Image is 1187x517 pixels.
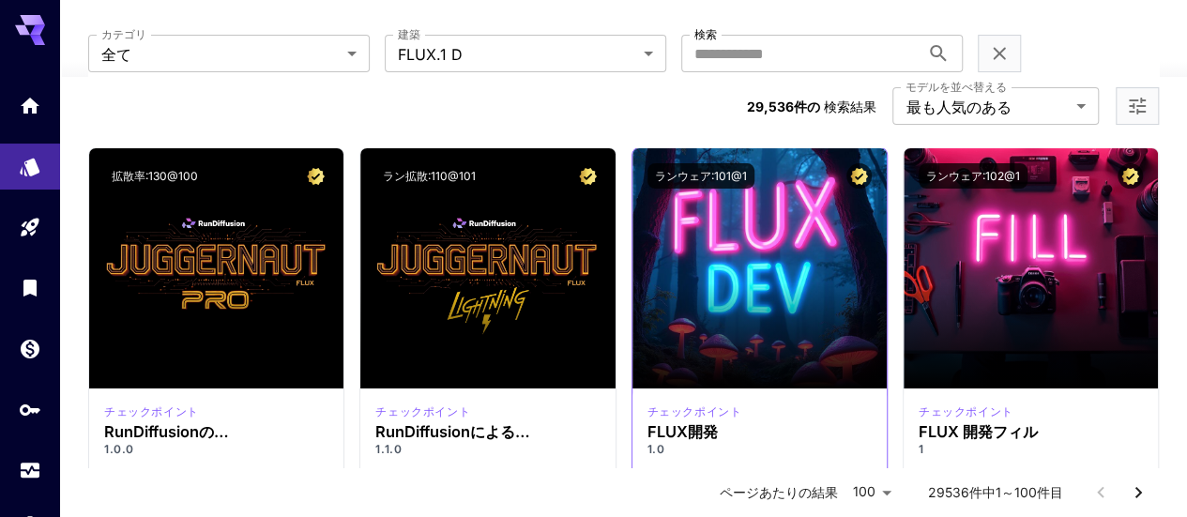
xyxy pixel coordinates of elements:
[112,169,198,183] font: 拡散率:130@100
[104,163,205,189] button: 拡散率:130@100
[19,337,41,360] div: 財布
[375,403,470,420] div: FLUX.1 D
[919,403,1013,420] div: FLUX.1 D
[988,42,1011,66] button: フィルターをクリア (1)
[694,27,717,41] font: 検索
[647,422,718,441] font: FLUX開発
[655,169,747,183] font: ランウェア:101@1
[19,276,41,299] div: 図書館
[375,442,402,456] font: 1.1.0
[104,422,298,459] font: RunDiffusionの[PERSON_NAME] Pro Flux
[1126,95,1149,118] button: さらにフィルターを開く
[104,423,328,441] div: RunDiffusionのJuggernaut Pro Flux
[19,149,41,173] div: モデル
[905,80,1007,94] font: モデルを並べ替える
[101,27,146,41] font: カテゴリ
[846,163,872,189] button: 認定モデル – 最高のパフォーマンスが検証されており、商用ライセンスが含まれています。
[375,404,470,418] font: チェックポイント
[928,484,1063,500] font: 29536件中1～100件目
[104,403,199,420] div: FLUX.1 D
[303,163,328,189] button: 認定モデル – 最高のパフォーマンスが検証されており、商用ライセンスが含まれています。
[19,216,41,239] div: 遊び場
[398,45,463,64] font: FLUX.1 D
[919,442,924,456] font: 1
[575,163,601,189] button: 認定モデル – 最高のパフォーマンスが検証されており、商用ライセンスが含まれています。
[647,403,742,420] div: FLUX.1 D
[104,404,199,418] font: チェックポイント
[383,169,476,183] font: ラン拡散:110@101
[647,423,872,441] div: FLUX開発
[647,163,754,189] button: ランウェア:101@1
[747,99,820,114] font: 29,536件の
[919,423,1143,441] div: FLUX 開発フィル
[853,483,875,499] font: 100
[647,404,742,418] font: チェックポイント
[375,163,483,189] button: ラン拡散:110@101
[19,88,41,112] div: 家
[720,484,838,500] font: ページあたりの結果
[19,398,41,421] div: APIキー
[824,99,876,114] font: 検索結果
[647,442,665,456] font: 1.0
[1118,163,1143,189] button: 認定モデル – 最高のパフォーマンスが検証されており、商用ライセンスが含まれています。
[919,163,1027,189] button: ランウェア:102@1
[905,98,1011,116] font: 最も人気のある
[19,459,41,482] div: 使用法
[375,423,600,441] div: RunDiffusionによるJuggernaut Lightning Flux
[919,404,1013,418] font: チェックポイント
[919,422,1038,441] font: FLUX 開発フィル
[101,45,131,64] font: 全て
[398,27,420,41] font: 建築
[104,442,134,456] font: 1.0.0
[926,169,1020,183] font: ランウェア:102@1
[1119,474,1157,511] button: 次のページへ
